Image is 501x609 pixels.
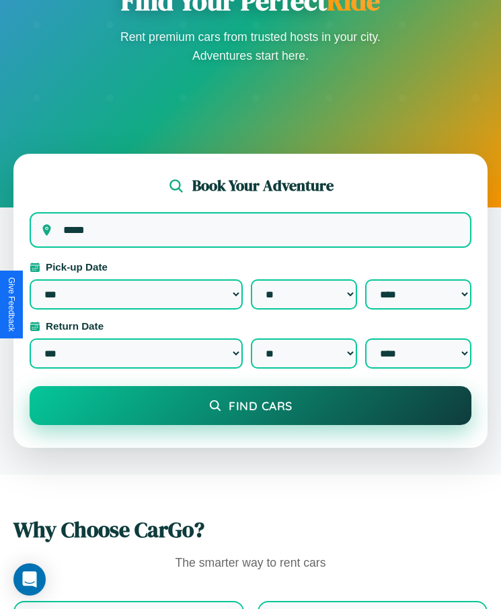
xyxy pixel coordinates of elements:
h2: Why Choose CarGo? [13,515,488,545]
h2: Book Your Adventure [192,175,334,196]
button: Find Cars [30,386,471,425]
label: Return Date [30,320,471,332]
div: Give Feedback [7,277,16,332]
p: Rent premium cars from trusted hosts in your city. Adventures start here. [116,28,385,65]
div: Open Intercom Messenger [13,563,46,596]
label: Pick-up Date [30,261,471,273]
p: The smarter way to rent cars [13,553,488,574]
